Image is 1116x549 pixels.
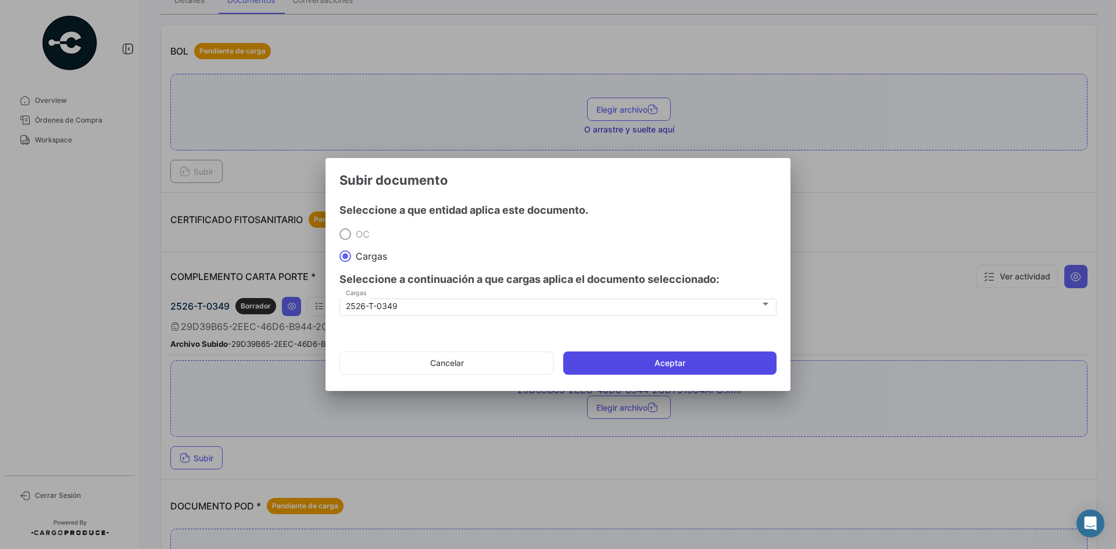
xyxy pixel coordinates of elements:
span: OC [351,228,370,240]
h4: Seleccione a que entidad aplica este documento. [339,202,777,218]
mat-select-trigger: 2526-T-0349 [346,301,398,311]
button: Aceptar [563,351,777,375]
div: Abrir Intercom Messenger [1076,509,1104,537]
span: Cargas [351,250,387,262]
h3: Subir documento [339,172,777,188]
h4: Seleccione a continuación a que cargas aplica el documento seleccionado: [339,271,777,288]
button: Cancelar [339,351,554,375]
